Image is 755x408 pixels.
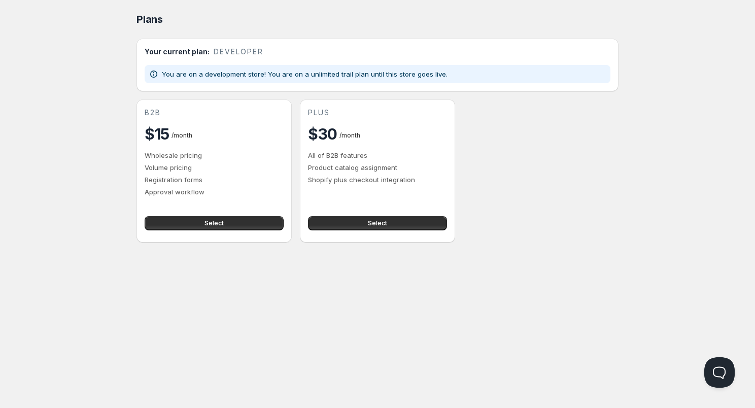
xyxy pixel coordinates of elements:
span: / month [339,131,360,139]
span: Plans [136,13,163,25]
span: / month [171,131,192,139]
button: Select [145,216,284,230]
span: plus [308,108,330,118]
p: Wholesale pricing [145,150,284,160]
h2: Your current plan: [145,47,210,57]
span: b2b [145,108,161,118]
p: Approval workflow [145,187,284,197]
p: All of B2B features [308,150,447,160]
span: developer [214,47,263,57]
iframe: Help Scout Beacon - Open [704,357,735,388]
span: Select [368,219,387,227]
button: Select [308,216,447,230]
h2: $15 [145,124,169,144]
p: Volume pricing [145,162,284,173]
p: Shopify plus checkout integration [308,175,447,185]
p: Registration forms [145,175,284,185]
h2: $30 [308,124,337,144]
p: You are on a development store! You are on a unlimited trail plan until this store goes live. [162,69,448,79]
span: Select [204,219,224,227]
p: Product catalog assignment [308,162,447,173]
